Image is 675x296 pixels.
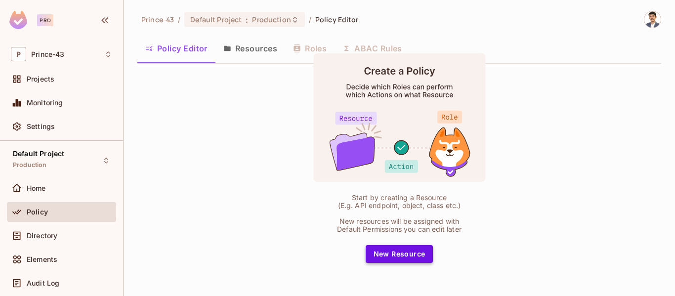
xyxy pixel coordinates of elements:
[27,255,57,263] span: Elements
[190,15,242,24] span: Default Project
[137,36,215,61] button: Policy Editor
[13,161,47,169] span: Production
[333,194,466,210] div: Start by creating a Resource (E.g. API endpoint, object, class etc.)
[27,123,55,130] span: Settings
[27,99,63,107] span: Monitoring
[27,75,54,83] span: Projects
[9,11,27,29] img: SReyMgAAAABJRU5ErkJggg==
[333,217,466,233] div: New resources will be assigned with Default Permissions you can edit later
[31,50,64,58] span: Workspace: Prince-43
[252,15,291,24] span: Production
[366,245,433,263] button: New Resource
[245,16,249,24] span: :
[27,279,59,287] span: Audit Log
[27,232,57,240] span: Directory
[13,150,64,158] span: Default Project
[11,47,26,61] span: P
[315,15,359,24] span: Policy Editor
[141,15,174,24] span: the active workspace
[215,36,285,61] button: Resources
[27,184,46,192] span: Home
[27,208,48,216] span: Policy
[644,11,661,28] img: Prince Kumar Shukla (Princu)
[309,15,311,24] li: /
[37,14,53,26] div: Pro
[178,15,180,24] li: /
